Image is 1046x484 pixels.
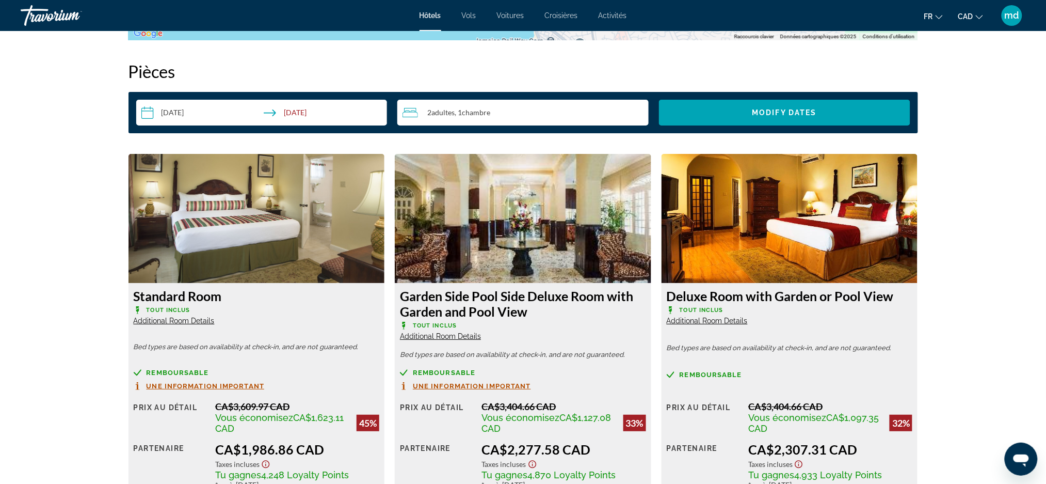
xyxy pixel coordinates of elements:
[147,383,265,389] span: Une information important
[662,154,918,283] img: Deluxe Room with Garden or Pool View
[136,100,388,126] button: Select check in and out date
[400,351,646,358] p: Bed types are based on availability at check-in, and are not guaranteed.
[134,382,265,391] button: Une information important
[21,2,124,29] a: Travorium
[999,5,1025,26] button: User Menu
[482,412,560,423] span: Vous économisez
[599,11,627,20] a: Activités
[261,470,349,480] span: 4,248 Loyalty Points
[482,412,611,434] span: CA$1,127.08 CAD
[794,470,882,480] span: 4,933 Loyalty Points
[131,27,165,40] img: Google
[1005,443,1038,476] iframe: Bouton de lancement de la fenêtre de messagerie
[863,34,915,39] a: Conditions d'utilisation (s'ouvre dans un nouvel onglet)
[147,369,209,376] span: Remboursable
[1005,10,1019,21] span: md
[413,383,531,389] span: Une information important
[497,11,524,20] a: Voitures
[400,401,474,434] div: Prix au détail
[397,100,649,126] button: Travelers: 2 adults, 0 children
[748,460,793,469] span: Taxes incluses
[136,100,910,126] div: Search widget
[357,415,379,431] div: 45%
[734,33,774,40] button: Raccourcis clavier
[958,9,983,24] button: Change currency
[780,34,857,39] span: Données cartographiques ©2025
[215,442,379,457] div: CA$1,986.86 CAD
[128,61,918,82] h2: Pièces
[667,401,741,434] div: Prix au détail
[420,11,441,20] a: Hôtels
[462,108,490,117] span: Chambre
[215,401,379,412] div: CA$3,609.97 CAD
[793,457,805,469] button: Show Taxes and Fees disclaimer
[215,470,261,480] span: Tu gagnes
[455,108,490,117] span: , 1
[482,401,646,412] div: CA$3,404.66 CAD
[667,371,913,379] a: Remboursable
[667,317,748,325] span: Additional Room Details
[748,412,879,434] span: CA$1,097.35 CAD
[134,344,380,351] p: Bed types are based on availability at check-in, and are not guaranteed.
[131,27,165,40] a: Ouvrir cette zone dans Google Maps (dans une nouvelle fenêtre)
[482,442,646,457] div: CA$2,277.58 CAD
[482,470,528,480] span: Tu gagnes
[528,470,616,480] span: 4,870 Loyalty Points
[482,460,526,469] span: Taxes incluses
[659,100,910,126] button: Modify Dates
[748,401,912,412] div: CA$3,404.66 CAD
[400,288,646,319] h3: Garden Side Pool Side Deluxe Room with Garden and Pool View
[667,345,913,352] p: Bed types are based on availability at check-in, and are not guaranteed.
[462,11,476,20] a: Vols
[680,371,742,378] span: Remboursable
[748,412,826,423] span: Vous économisez
[413,369,475,376] span: Remboursable
[431,108,455,117] span: Adultes
[413,322,457,329] span: Tout inclus
[260,457,272,469] button: Show Taxes and Fees disclaimer
[134,401,208,434] div: Prix au détail
[134,288,380,304] h3: Standard Room
[134,317,215,325] span: Additional Room Details
[215,412,293,423] span: Vous économisez
[395,154,651,283] img: Garden Side Pool Side Deluxe Room with Garden and Pool View
[215,460,260,469] span: Taxes incluses
[748,442,912,457] div: CA$2,307.31 CAD
[545,11,578,20] a: Croisières
[400,382,531,391] button: Une information important
[128,154,385,283] img: Standard Room
[215,412,344,434] span: CA$1,623.11 CAD
[680,307,723,314] span: Tout inclus
[427,108,455,117] span: 2
[526,457,539,469] button: Show Taxes and Fees disclaimer
[924,9,943,24] button: Change language
[924,12,933,21] span: fr
[147,307,190,314] span: Tout inclus
[752,108,817,117] span: Modify Dates
[400,369,646,377] a: Remboursable
[667,288,913,304] h3: Deluxe Room with Garden or Pool View
[890,415,912,431] div: 32%
[958,12,973,21] span: CAD
[134,369,380,377] a: Remboursable
[400,332,481,340] span: Additional Room Details
[748,470,794,480] span: Tu gagnes
[623,415,646,431] div: 33%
